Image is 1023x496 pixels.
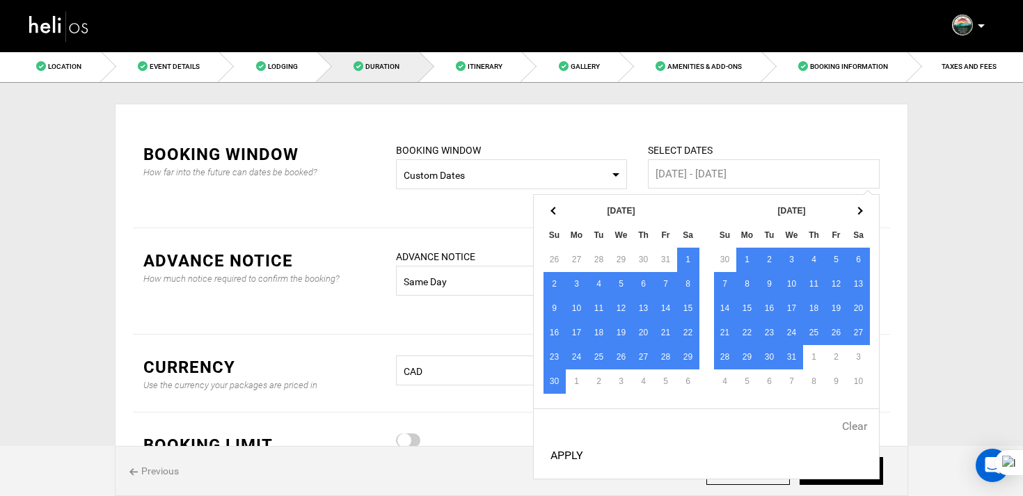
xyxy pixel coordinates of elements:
th: [DATE] [566,199,677,223]
span: Select box activate [396,355,880,385]
td: 8 [677,272,699,296]
td: 30 [759,345,781,369]
td: 9 [759,272,781,296]
span: Lodging [268,63,298,70]
td: 11 [588,296,610,321]
td: 23 [759,321,781,345]
input: Select Start and End Date [648,159,880,189]
label: ADVANCE NOTICE [396,250,475,264]
td: 1 [677,248,699,272]
td: 28 [714,345,736,369]
span: Booking Information [810,63,888,70]
td: 23 [544,345,566,369]
th: Tu [588,223,610,248]
td: 27 [633,345,655,369]
td: 7 [655,272,677,296]
th: Th [803,223,825,248]
td: 31 [781,345,803,369]
th: Tu [759,223,781,248]
th: Sa [848,223,870,248]
td: 20 [848,296,870,321]
td: 28 [588,248,610,272]
span: Itinerary [468,63,502,70]
td: 13 [633,296,655,321]
span: Gallery [571,63,600,70]
td: 30 [544,369,566,394]
td: 24 [566,345,588,369]
td: 10 [848,369,870,394]
td: 10 [566,296,588,321]
td: 4 [588,272,610,296]
span: Previous [129,464,179,478]
td: 2 [759,248,781,272]
td: 9 [825,369,848,394]
span: Location [48,63,81,70]
span: CAD [404,365,872,378]
td: 6 [677,369,699,394]
td: 30 [714,248,736,272]
td: 6 [759,369,781,394]
label: SELECT DATES [648,143,713,157]
span: Duration [365,63,399,70]
td: 12 [610,296,633,321]
td: 4 [633,369,655,394]
div: Use the currency your packages are priced in [143,379,317,391]
td: 25 [803,321,825,345]
td: 17 [781,296,803,321]
td: 17 [566,321,588,345]
td: 5 [655,369,677,394]
th: Th [633,223,655,248]
td: 14 [655,296,677,321]
img: back%20icon.svg [129,468,138,476]
td: 13 [848,272,870,296]
td: 6 [848,248,870,272]
div: Currency [143,355,375,379]
td: 14 [714,296,736,321]
td: 2 [544,272,566,296]
td: 12 [825,272,848,296]
div: How far into the future can dates be booked? [143,166,317,178]
td: 29 [736,345,759,369]
td: 16 [544,321,566,345]
td: 21 [714,321,736,345]
span: Event Details [150,63,200,70]
th: Fr [655,223,677,248]
img: heli-logo [28,8,90,45]
th: Mo [566,223,588,248]
td: 31 [655,248,677,272]
td: 4 [714,369,736,394]
th: We [781,223,803,248]
td: 18 [803,296,825,321]
td: 22 [736,321,759,345]
td: 8 [736,272,759,296]
th: [DATE] [736,199,848,223]
td: 3 [610,369,633,394]
td: 1 [803,345,825,369]
span: Select box activate [396,266,628,296]
span: TAXES AND FEES [942,63,997,70]
div: BOOKING WINDOW [143,143,375,166]
td: 26 [825,321,848,345]
th: Su [544,223,566,248]
td: 29 [677,345,699,369]
td: 27 [566,248,588,272]
td: 7 [781,369,803,394]
td: 7 [714,272,736,296]
span: Same Day [404,275,620,289]
td: 6 [633,272,655,296]
div: Booking limit [143,433,375,457]
td: 29 [610,248,633,272]
td: 28 [655,345,677,369]
td: 3 [566,272,588,296]
td: 24 [781,321,803,345]
button: Clear [836,415,873,438]
td: 2 [588,369,610,394]
td: 5 [825,248,848,272]
td: 15 [736,296,759,321]
th: Su [714,223,736,248]
div: ADVANCE NOTICE [143,249,375,273]
button: Apply [545,438,589,473]
td: 1 [736,248,759,272]
div: How much notice required to confirm the booking? [143,273,340,285]
td: 19 [825,296,848,321]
